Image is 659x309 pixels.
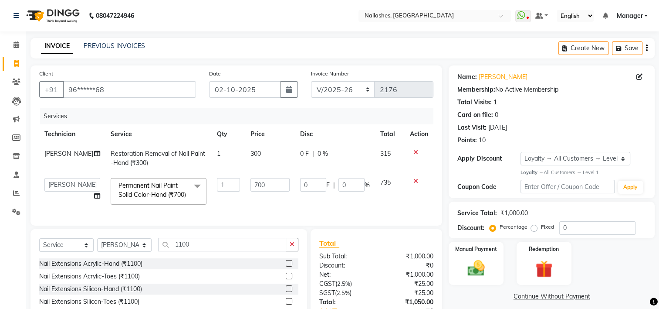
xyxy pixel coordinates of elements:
span: 0 % [318,149,328,158]
div: 1 [493,98,497,107]
div: Card on file: [457,110,493,120]
span: CGST [319,280,335,288]
b: 08047224946 [96,3,134,28]
button: Create New [558,41,608,55]
label: Date [209,70,221,78]
a: PREVIOUS INVOICES [84,42,145,50]
span: | [333,181,335,190]
th: Price [245,124,294,144]
span: Manager [616,11,642,21]
div: ₹25.00 [376,279,440,288]
th: Qty [212,124,245,144]
label: Invoice Number [311,70,349,78]
label: Redemption [529,245,559,253]
div: Nail Extensions Acrylic-Toes (₹1100) [39,272,140,281]
img: _gift.svg [530,258,558,280]
div: ₹1,000.00 [376,252,440,261]
div: All Customers → Level 1 [520,169,646,176]
div: ( ) [313,279,376,288]
div: 0 [495,110,498,120]
div: ₹1,000.00 [500,209,528,218]
img: _cash.svg [462,258,490,278]
span: % [365,181,370,190]
span: 0 F [300,149,309,158]
div: Name: [457,72,477,82]
span: | [312,149,314,158]
span: 735 [380,179,391,186]
div: Sub Total: [313,252,376,261]
div: No Active Membership [457,85,646,94]
span: 1 [217,150,220,158]
label: Percentage [500,223,527,231]
div: [DATE] [488,123,507,132]
span: SGST [319,289,335,297]
div: Points: [457,136,477,145]
label: Fixed [541,223,554,231]
div: Membership: [457,85,495,94]
input: Search or Scan [158,238,286,251]
div: Last Visit: [457,123,487,132]
div: Total Visits: [457,98,492,107]
button: Apply [618,181,643,194]
th: Disc [295,124,375,144]
a: INVOICE [41,38,73,54]
div: ₹1,050.00 [376,298,440,307]
img: logo [22,3,82,28]
input: Enter Offer / Coupon Code [520,180,615,193]
div: Apply Discount [457,154,520,163]
div: Coupon Code [457,182,520,192]
a: Continue Without Payment [450,292,653,301]
input: Search by Name/Mobile/Email/Code [63,81,196,98]
div: Nail Extensions Silicon-Hand (₹1100) [39,285,142,294]
span: F [326,181,330,190]
label: Manual Payment [455,245,497,253]
a: [PERSON_NAME] [479,72,527,82]
div: Nail Extensions Silicon-Toes (₹1100) [39,297,139,306]
span: 2.5% [337,289,350,296]
div: ( ) [313,288,376,298]
span: 315 [380,150,391,158]
span: [PERSON_NAME] [44,150,93,158]
strong: Loyalty → [520,169,544,175]
div: 10 [479,136,486,145]
a: x [186,191,190,199]
div: Total: [313,298,376,307]
div: ₹25.00 [376,288,440,298]
span: 2.5% [337,280,350,287]
button: Save [612,41,642,55]
th: Total [375,124,405,144]
th: Service [105,124,212,144]
th: Technician [39,124,105,144]
div: Discount: [313,261,376,270]
label: Client [39,70,53,78]
div: ₹1,000.00 [376,270,440,279]
th: Action [405,124,433,144]
div: ₹0 [376,261,440,270]
div: Discount: [457,223,484,233]
div: Net: [313,270,376,279]
div: Service Total: [457,209,497,218]
div: Services [40,108,440,124]
button: +91 [39,81,64,98]
span: Permanent Nail Paint Solid Color-Hand (₹700) [118,182,186,199]
span: Total [319,239,339,248]
span: 300 [250,150,261,158]
div: Nail Extensions Acrylic-Hand (₹1100) [39,259,142,268]
span: Restoration Removal of Nail Paint-Hand (₹300) [111,150,205,167]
